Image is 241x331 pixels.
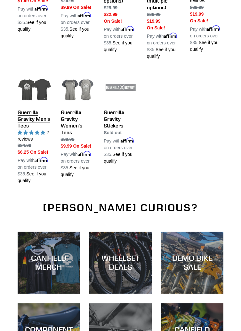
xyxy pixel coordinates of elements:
[18,253,80,272] div: CANFIELD MERCH
[18,232,80,294] a: CANFIELD MERCH
[89,232,151,294] a: WHEELSET DEALS
[89,253,151,272] div: WHEELSET DEALS
[161,232,223,294] a: DEMO BIKE SALE
[18,202,223,214] h2: [PERSON_NAME] curious?
[161,253,223,272] div: DEMO BIKE SALE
